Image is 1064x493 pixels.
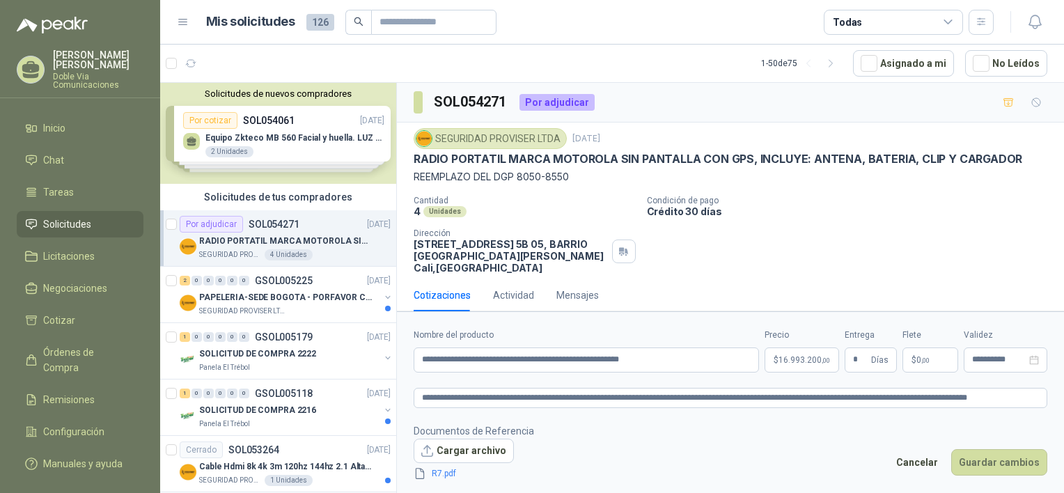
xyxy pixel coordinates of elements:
[912,356,916,364] span: $
[845,329,897,342] label: Entrega
[761,52,842,75] div: 1 - 50 de 75
[203,389,214,398] div: 0
[17,275,143,302] a: Negociaciones
[965,50,1047,77] button: No Leídos
[17,147,143,173] a: Chat
[180,295,196,311] img: Company Logo
[180,407,196,424] img: Company Logo
[199,460,373,474] p: Cable Hdmi 8k 4k 3m 120hz 144hz 2.1 Alta Velocidad
[199,418,250,430] p: Panela El Trébol
[180,389,190,398] div: 1
[199,249,262,260] p: SEGURIDAD PROVISER LTDA
[199,235,373,248] p: RADIO PORTATIL MARCA MOTOROLA SIN PANTALLA CON GPS, INCLUYE: ANTENA, BATERIA, CLIP Y CARGADOR
[228,445,279,455] p: SOL053264
[367,331,391,344] p: [DATE]
[160,184,396,210] div: Solicitudes de tus compradores
[426,467,518,480] a: R7.pdf
[17,115,143,141] a: Inicio
[367,444,391,457] p: [DATE]
[43,217,91,232] span: Solicitudes
[180,332,190,342] div: 1
[43,345,130,375] span: Órdenes de Compra
[199,475,262,486] p: SEGURIDAD PROVISER LTDA
[17,418,143,445] a: Configuración
[191,332,202,342] div: 0
[871,348,889,372] span: Días
[255,332,313,342] p: GSOL005179
[17,307,143,334] a: Cotizar
[43,424,104,439] span: Configuración
[215,389,226,398] div: 0
[166,88,391,99] button: Solicitudes de nuevos compradores
[199,347,316,361] p: SOLICITUD DE COMPRA 2222
[265,249,313,260] div: 4 Unidades
[853,50,954,77] button: Asignado a mi
[43,120,65,136] span: Inicio
[180,385,393,430] a: 1 0 0 0 0 0 GSOL005118[DATE] Company LogoSOLICITUD DE COMPRA 2216Panela El Trébol
[180,329,393,373] a: 1 0 0 0 0 0 GSOL005179[DATE] Company LogoSOLICITUD DE COMPRA 2222Panela El Trébol
[414,128,567,149] div: SEGURIDAD PROVISER LTDA
[53,50,143,70] p: [PERSON_NAME] [PERSON_NAME]
[889,449,946,476] button: Cancelar
[199,306,287,317] p: SEGURIDAD PROVISER LTDA
[180,464,196,480] img: Company Logo
[17,211,143,237] a: Solicitudes
[180,441,223,458] div: Cerrado
[160,210,396,267] a: Por adjudicarSOL054271[DATE] Company LogoRADIO PORTATIL MARCA MOTOROLA SIN PANTALLA CON GPS, INCL...
[199,291,373,304] p: PAPELERIA-SEDE BOGOTA - PORFAVOR CTZ COMPLETO
[916,356,930,364] span: 0
[191,389,202,398] div: 0
[249,219,299,229] p: SOL054271
[199,404,316,417] p: SOLICITUD DE COMPRA 2216
[306,14,334,31] span: 126
[17,386,143,413] a: Remisiones
[227,389,237,398] div: 0
[647,205,1059,217] p: Crédito 30 días
[556,288,599,303] div: Mensajes
[572,132,600,146] p: [DATE]
[180,351,196,368] img: Company Logo
[493,288,534,303] div: Actividad
[43,281,107,296] span: Negociaciones
[414,288,471,303] div: Cotizaciones
[43,249,95,264] span: Licitaciones
[160,436,396,492] a: CerradoSOL053264[DATE] Company LogoCable Hdmi 8k 4k 3m 120hz 144hz 2.1 Alta VelocidadSEGURIDAD PR...
[17,179,143,205] a: Tareas
[964,329,1047,342] label: Validez
[239,389,249,398] div: 0
[239,276,249,285] div: 0
[206,12,295,32] h1: Mis solicitudes
[779,356,830,364] span: 16.993.200
[647,196,1059,205] p: Condición de pago
[414,329,759,342] label: Nombre del producto
[203,332,214,342] div: 0
[239,332,249,342] div: 0
[43,313,75,328] span: Cotizar
[180,272,393,317] a: 2 0 0 0 0 0 GSOL005225[DATE] Company LogoPAPELERIA-SEDE BOGOTA - PORFAVOR CTZ COMPLETOSEGURIDAD P...
[902,347,958,373] p: $ 0,00
[367,274,391,288] p: [DATE]
[215,276,226,285] div: 0
[191,276,202,285] div: 0
[17,339,143,381] a: Órdenes de Compra
[203,276,214,285] div: 0
[519,94,595,111] div: Por adjudicar
[180,238,196,255] img: Company Logo
[265,475,313,486] div: 1 Unidades
[180,276,190,285] div: 2
[434,91,508,113] h3: SOL054271
[414,423,534,439] p: Documentos de Referencia
[354,17,363,26] span: search
[43,456,123,471] span: Manuales y ayuda
[765,347,839,373] p: $16.993.200,00
[414,152,1022,166] p: RADIO PORTATIL MARCA MOTOROLA SIN PANTALLA CON GPS, INCLUYE: ANTENA, BATERIA, CLIP Y CARGADOR
[765,329,839,342] label: Precio
[416,131,432,146] img: Company Logo
[43,392,95,407] span: Remisiones
[414,238,607,274] p: [STREET_ADDRESS] 5B 05, BARRIO [GEOGRAPHIC_DATA][PERSON_NAME] Cali , [GEOGRAPHIC_DATA]
[367,387,391,400] p: [DATE]
[43,185,74,200] span: Tareas
[902,329,958,342] label: Flete
[833,15,862,30] div: Todas
[53,72,143,89] p: Doble Via Comunicaciones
